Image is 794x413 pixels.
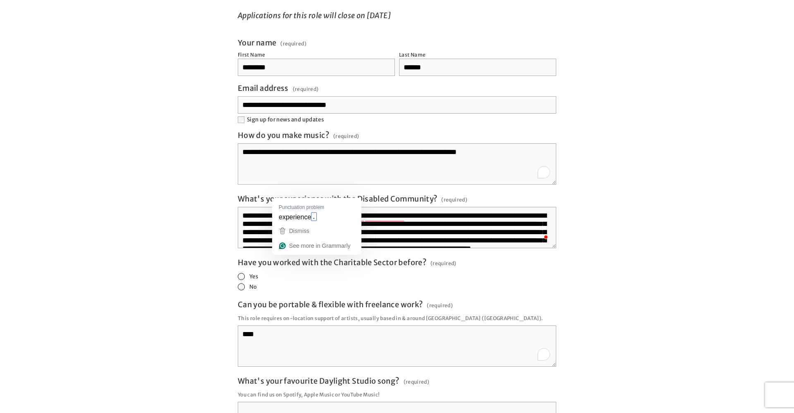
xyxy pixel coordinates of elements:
[238,38,276,47] span: Your name
[427,300,453,311] span: (required)
[430,258,457,269] span: (required)
[238,300,423,309] span: Can you be portable & flexible with freelance work?
[238,258,426,267] span: Have you worked with the Charitable Sector before?
[249,283,257,290] span: No
[247,116,324,123] span: Sign up for news and updates
[238,11,391,20] em: Applications for this role will close on [DATE]
[293,83,319,95] span: (required)
[238,131,329,140] span: How do you make music?
[238,376,399,386] span: What's your favourite Daylight Studio song?
[249,273,258,280] span: Yes
[404,376,430,387] span: (required)
[238,116,244,123] input: Sign up for news and updates
[280,41,306,46] span: (required)
[238,207,556,248] textarea: To enrich screen reader interactions, please activate Accessibility in Grammarly extension settings
[238,52,265,58] div: First Name
[238,194,437,204] span: What's your experience with the Disabled Community?
[238,313,556,324] p: This role requires on-location support of artists, usually based in & around [GEOGRAPHIC_DATA] ([...
[399,52,426,58] div: Last Name
[238,143,556,185] textarea: To enrich screen reader interactions, please activate Accessibility in Grammarly extension settings
[333,131,359,142] span: (required)
[238,389,556,400] p: You can find us on Spotify, Apple Music or YouTube Music!
[441,194,467,205] span: (required)
[238,83,289,93] span: Email address
[238,325,556,367] textarea: To enrich screen reader interactions, please activate Accessibility in Grammarly extension settings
